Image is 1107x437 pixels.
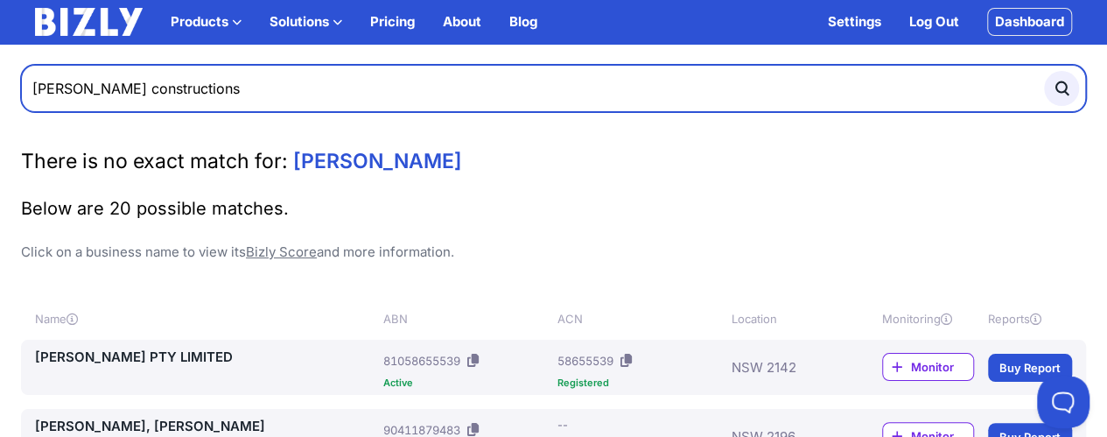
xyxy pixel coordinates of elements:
[383,310,550,328] div: ABN
[731,347,854,388] div: NSW 2142
[987,8,1072,36] a: Dashboard
[731,310,854,328] div: Location
[35,416,376,437] a: [PERSON_NAME], [PERSON_NAME]
[370,11,415,32] a: Pricing
[35,310,376,328] div: Name
[21,149,288,173] span: There is no exact match for:
[383,378,550,388] div: Active
[882,310,974,328] div: Monitoring
[21,242,1086,263] p: Click on a business name to view its and more information.
[557,416,567,433] div: --
[21,198,289,219] span: Below are 20 possible matches.
[828,11,881,32] a: Settings
[988,310,1072,328] div: Reports
[557,352,613,370] div: 58655539
[557,378,724,388] div: Registered
[909,11,959,32] a: Log Out
[35,347,376,368] a: [PERSON_NAME] PTY LIMITED
[246,243,317,260] a: Bizly Score
[882,353,974,381] a: Monitor
[293,149,462,173] span: [PERSON_NAME]
[911,358,973,376] span: Monitor
[988,354,1072,382] a: Buy Report
[509,11,537,32] a: Blog
[1037,376,1089,428] iframe: Toggle Customer Support
[270,11,342,32] button: Solutions
[557,310,724,328] div: ACN
[443,11,481,32] a: About
[21,65,1086,112] input: Search by Name, ABN or ACN
[171,11,242,32] button: Products
[383,352,460,370] div: 81058655539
